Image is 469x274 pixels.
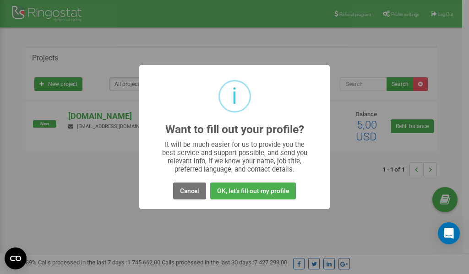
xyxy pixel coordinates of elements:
button: Cancel [173,183,206,199]
div: i [232,81,237,111]
button: Open CMP widget [5,247,27,269]
div: Open Intercom Messenger [438,222,460,244]
div: It will be much easier for us to provide you the best service and support possible, and send you ... [158,140,312,173]
button: OK, let's fill out my profile [210,183,296,199]
h2: Want to fill out your profile? [165,124,304,136]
